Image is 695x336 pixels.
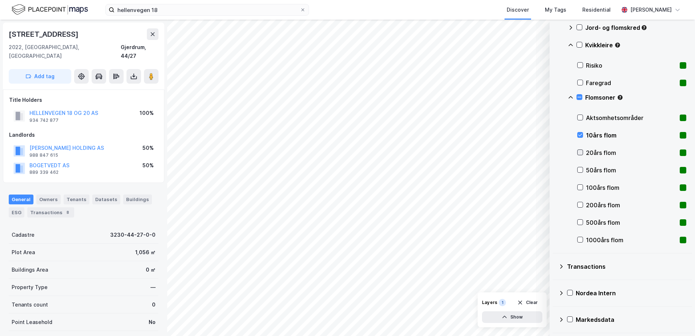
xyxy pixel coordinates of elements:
div: 988 847 615 [29,152,58,158]
button: Add tag [9,69,71,84]
div: 889 339 462 [29,169,59,175]
div: 100års flom [586,183,677,192]
div: 3230-44-27-0-0 [110,231,156,239]
div: Landlords [9,131,158,139]
div: Transactions [567,262,686,271]
div: Residential [582,5,611,14]
div: Tooltip anchor [641,24,647,31]
div: Owners [36,195,61,204]
div: Faregrad [586,79,677,87]
div: 100% [140,109,154,117]
div: 10års flom [586,131,677,140]
div: Discover [507,5,529,14]
div: Markedsdata [576,315,686,324]
div: 934 742 877 [29,117,59,123]
div: Kvikkleire [585,41,686,49]
div: Buildings Area [12,265,48,274]
div: 50% [142,161,154,170]
div: Aktsomhetsområder [586,113,677,122]
div: Nordea Intern [576,289,686,297]
div: Tooltip anchor [614,42,621,48]
div: Title Holders [9,96,158,104]
div: My Tags [545,5,566,14]
div: ESG [9,207,24,217]
div: — [150,283,156,292]
div: 0 ㎡ [146,265,156,274]
div: Datasets [92,195,120,204]
div: [STREET_ADDRESS] [9,28,80,40]
div: [PERSON_NAME] [630,5,672,14]
div: Tenants [64,195,89,204]
div: Tenants count [12,300,48,309]
div: Point Leasehold [12,318,52,327]
div: 0 [152,300,156,309]
div: 1,056 ㎡ [135,248,156,257]
div: Flomsoner [585,93,686,102]
div: 8 [64,209,71,216]
div: 50års flom [586,166,677,175]
div: Property Type [12,283,48,292]
div: Transactions [27,207,74,217]
div: 2022, [GEOGRAPHIC_DATA], [GEOGRAPHIC_DATA] [9,43,121,60]
div: Buildings [123,195,152,204]
div: Jord- og flomskred [585,23,686,32]
div: Plot Area [12,248,35,257]
div: 200års flom [586,201,677,209]
div: 500års flom [586,218,677,227]
div: 20års flom [586,148,677,157]
div: Gjerdrum, 44/27 [121,43,158,60]
div: No [149,318,156,327]
div: 1 [499,299,506,306]
div: Tooltip anchor [617,94,623,101]
input: Search by address, cadastre, landlords, tenants or people [115,4,300,15]
button: Show [482,311,542,323]
div: 50% [142,144,154,152]
iframe: Chat Widget [659,301,695,336]
button: Clear [513,297,543,308]
div: Cadastre [12,231,35,239]
div: 1000års flom [586,236,677,244]
div: Risiko [586,61,677,70]
div: Layers [482,300,497,305]
img: logo.f888ab2527a4732fd821a326f86c7f29.svg [12,3,88,16]
div: General [9,195,33,204]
